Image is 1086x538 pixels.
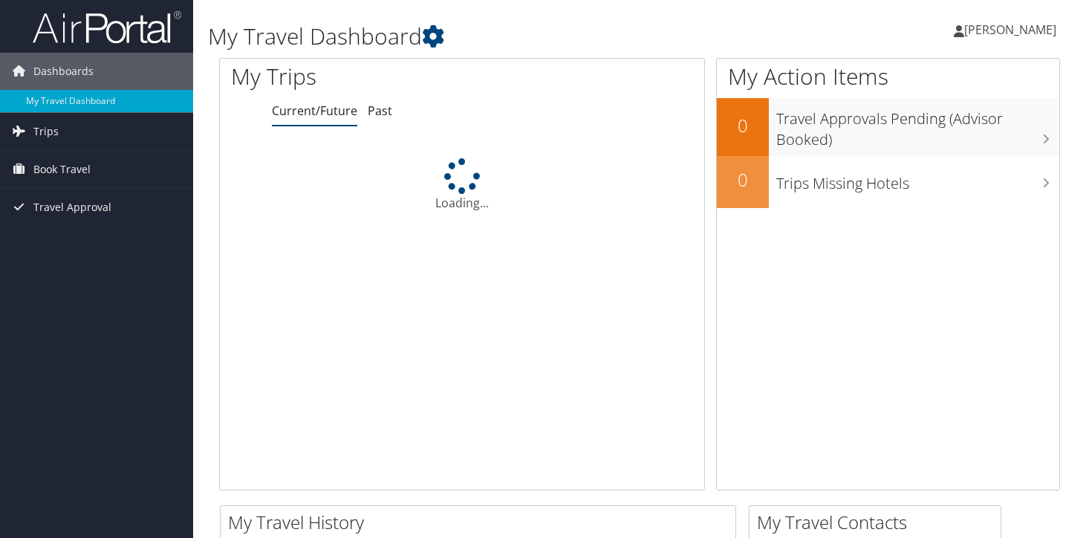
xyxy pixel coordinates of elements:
[368,103,392,119] a: Past
[717,113,769,138] h2: 0
[208,21,784,52] h1: My Travel Dashboard
[231,61,491,92] h1: My Trips
[33,189,111,226] span: Travel Approval
[717,156,1059,208] a: 0Trips Missing Hotels
[964,22,1056,38] span: [PERSON_NAME]
[33,53,94,90] span: Dashboards
[717,98,1059,155] a: 0Travel Approvals Pending (Advisor Booked)
[220,158,704,212] div: Loading...
[33,10,181,45] img: airportal-logo.png
[776,101,1059,150] h3: Travel Approvals Pending (Advisor Booked)
[776,166,1059,194] h3: Trips Missing Hotels
[954,7,1071,52] a: [PERSON_NAME]
[228,510,735,535] h2: My Travel History
[272,103,357,119] a: Current/Future
[757,510,1001,535] h2: My Travel Contacts
[33,151,91,188] span: Book Travel
[717,61,1059,92] h1: My Action Items
[33,113,59,150] span: Trips
[717,167,769,192] h2: 0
